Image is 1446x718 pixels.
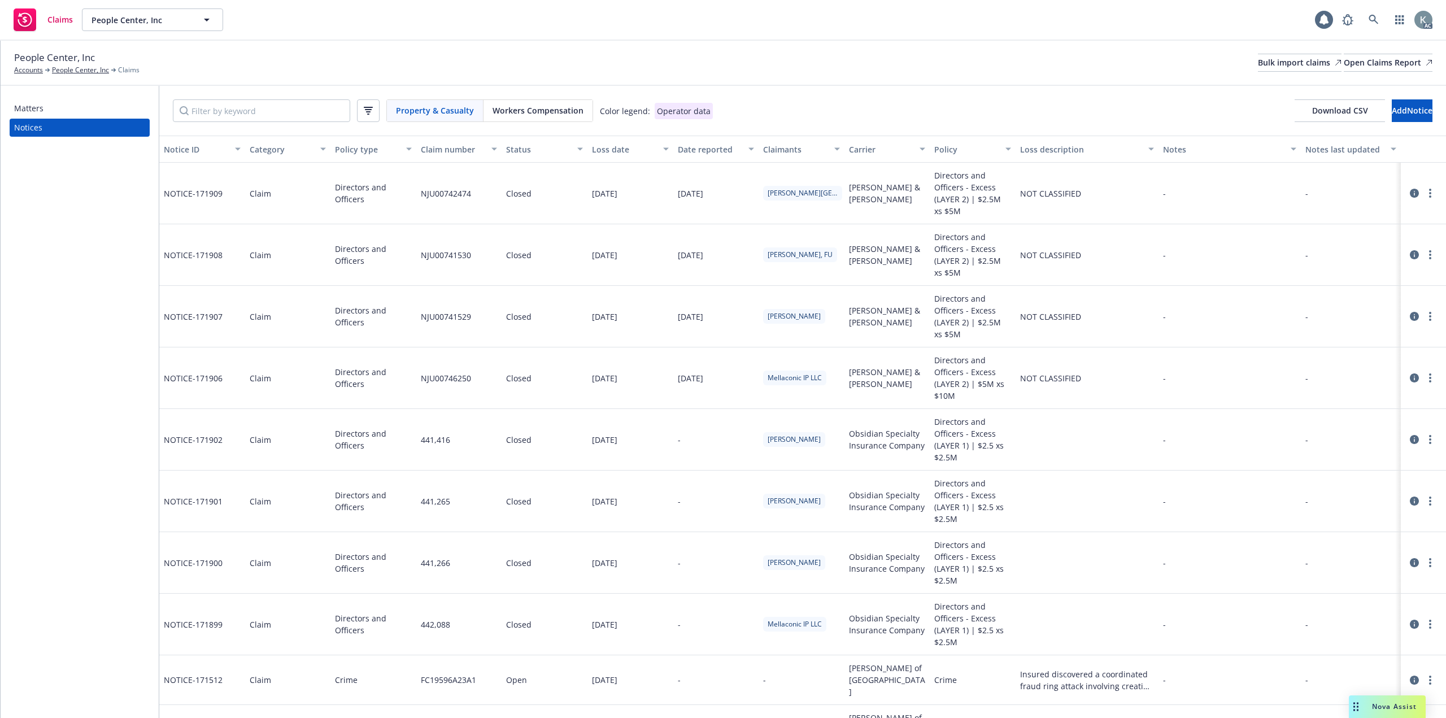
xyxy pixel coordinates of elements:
div: - [1301,532,1401,594]
span: Mellaconic IP LLC [768,619,822,629]
div: - [1158,655,1301,705]
span: NOTICE- 171907 [164,311,223,323]
div: - [1301,655,1401,705]
span: [PERSON_NAME] & [PERSON_NAME] [849,304,926,328]
span: Obsidian Specialty Insurance Company [849,612,926,636]
div: Claim [250,495,271,507]
span: Mellaconic IP LLC [768,373,822,383]
div: Notice ID [164,143,228,155]
span: Directors and Officers - Excess (LAYER 2) | $5M xs $10M [934,354,1011,402]
a: Switch app [1388,8,1411,31]
div: - [1301,347,1401,409]
a: more [1423,186,1437,200]
div: - [673,594,759,655]
div: - [673,532,759,594]
div: [DATE] [678,188,703,199]
div: Claim [250,434,271,446]
span: Directors and Officers - Excess (LAYER 1) | $2.5 xs $2.5M [934,539,1011,586]
a: Matters [10,99,150,118]
div: Claim [250,188,271,199]
div: - [1301,471,1401,532]
div: [DATE] [592,674,617,686]
span: NOTICE- 171901 [164,495,223,507]
span: Nova Assist [1372,702,1417,711]
div: Insured discovered a coordinated fraud ring attack involving creation of fraudulent accounts, exp... [1020,668,1154,692]
div: - [1158,286,1301,347]
span: [PERSON_NAME], FU [768,250,833,260]
div: Carrier [849,143,913,155]
div: [DATE] [592,372,617,384]
span: Add Notice [1392,105,1432,116]
div: Closed [506,188,532,199]
div: - [1301,594,1401,655]
span: Download CSV [1312,105,1368,116]
button: AddNotice [1392,99,1432,122]
div: - [763,674,766,686]
div: 441,265 [421,495,450,507]
span: People Center, Inc [14,50,95,65]
div: - [1158,224,1301,286]
div: Operator data [655,103,713,119]
a: more [1423,617,1437,631]
span: Directors and Officers [335,304,412,328]
span: [PERSON_NAME] [768,496,821,506]
div: - [1158,471,1301,532]
div: - [1301,163,1401,224]
div: 441,266 [421,557,450,569]
span: Obsidian Specialty Insurance Company [849,428,926,451]
div: Closed [506,434,532,446]
span: Directors and Officers [335,243,412,267]
div: - [1158,409,1301,471]
div: Loss date [592,143,656,155]
div: Color legend: [600,105,650,117]
div: Date reported [678,143,742,155]
div: - [673,471,759,532]
div: NOT CLASSIFIED [1020,311,1081,323]
div: NOT CLASSIFIED [1020,372,1081,384]
div: Claim [250,557,271,569]
a: Accounts [14,65,43,75]
span: Directors and Officers - Excess (LAYER 2) | $2.5M xs $5M [934,293,1011,340]
span: [PERSON_NAME][GEOGRAPHIC_DATA] [768,188,838,198]
span: Directors and Officers [335,551,412,575]
span: NOTICE- 171902 [164,434,223,446]
span: Directors and Officers [335,428,412,451]
span: Crime [934,674,957,686]
div: [DATE] [592,557,617,569]
button: Notes [1158,136,1301,163]
div: Closed [506,249,532,261]
a: more [1423,371,1437,385]
div: Claim [250,311,271,323]
a: Bulk import claims [1258,54,1342,72]
button: Download CSV [1295,99,1385,122]
button: Claimants [759,136,844,163]
button: Notes last updated [1301,136,1401,163]
span: Obsidian Specialty Insurance Company [849,489,926,513]
div: NOT CLASSIFIED [1020,249,1081,261]
div: Category [250,143,314,155]
div: Bulk import claims [1258,54,1342,71]
div: FC19596A23A1 [421,674,476,686]
div: Notices [14,119,42,137]
span: Directors and Officers - Excess (LAYER 1) | $2.5 xs $2.5M [934,477,1011,525]
span: Directors and Officers [335,366,412,390]
div: [DATE] [592,249,617,261]
div: NOT CLASSIFIED [1020,188,1081,199]
div: - [1158,347,1301,409]
a: more [1423,433,1437,446]
div: [DATE] [592,188,617,199]
div: 441,416 [421,434,450,446]
div: 442,088 [421,619,450,630]
span: Directors and Officers [335,181,412,205]
span: Directors and Officers - Excess (LAYER 1) | $2.5 xs $2.5M [934,416,1011,463]
div: [DATE] [678,249,703,261]
div: [DATE] [678,372,703,384]
div: NJU00741529 [421,311,471,323]
div: - [673,655,759,705]
div: Claim [250,372,271,384]
button: Nova Assist [1349,695,1426,718]
span: Directors and Officers - Excess (LAYER 1) | $2.5 xs $2.5M [934,600,1011,648]
span: NOTICE- 171908 [164,249,223,261]
a: Search [1362,8,1385,31]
